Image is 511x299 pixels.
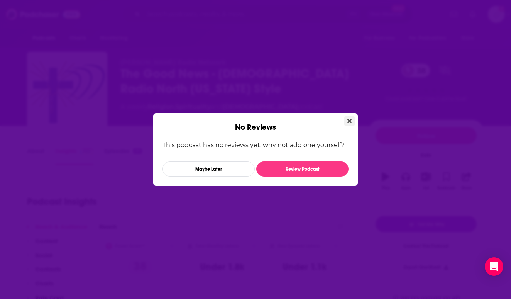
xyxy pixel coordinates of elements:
div: Open Intercom Messenger [485,257,503,276]
p: This podcast has no reviews yet, why not add one yourself? [162,141,349,149]
button: Review Podcast [256,161,349,177]
button: Maybe Later [162,161,255,177]
div: No Reviews [153,113,358,132]
button: Close [344,116,355,126]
